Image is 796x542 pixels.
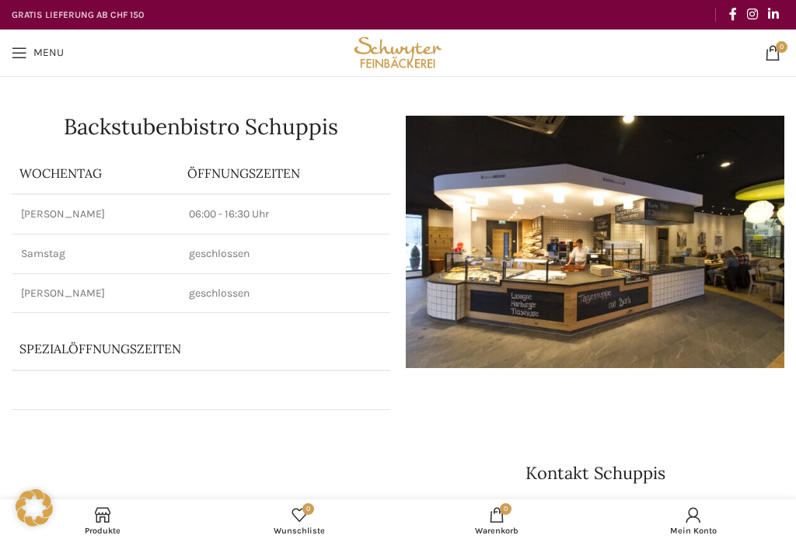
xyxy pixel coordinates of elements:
[201,503,399,538] a: 0 Wunschliste
[724,2,742,26] a: Facebook social link
[201,503,399,538] div: Meine Wunschliste
[189,207,381,222] p: 06:00 - 16:30 Uhr
[302,503,314,515] span: 0
[21,207,170,222] p: [PERSON_NAME]
[12,526,194,536] span: Produkte
[500,503,511,515] span: 0
[603,526,785,536] span: Mein Konto
[406,464,784,481] h3: Kontakt Schuppis
[595,503,793,538] a: Mein Konto
[406,526,588,536] span: Warenkorb
[776,41,787,53] span: 0
[21,246,170,262] p: Samstag
[189,246,381,262] p: geschlossen
[189,286,381,301] p: geschlossen
[763,2,784,26] a: Linkedin social link
[4,503,201,538] a: Produkte
[12,9,144,20] strong: GRATIS LIEFERUNG AB CHF 150
[757,37,788,68] a: 0
[398,503,595,538] a: 0 Warenkorb
[406,497,784,532] p: Adresse: Telefon:
[21,286,170,301] p: [PERSON_NAME]
[12,116,390,137] h1: Backstubenbistro Schuppis
[209,526,391,536] span: Wunschliste
[33,47,64,58] span: Menu
[351,45,446,58] a: Site logo
[4,37,72,68] a: Open mobile menu
[351,30,446,76] img: Bäckerei Schwyter
[742,2,763,26] a: Instagram social link
[187,165,382,182] p: ÖFFNUNGSZEITEN
[19,165,172,182] p: Wochentag
[19,340,320,357] p: Spezialöffnungszeiten
[398,503,595,538] div: My cart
